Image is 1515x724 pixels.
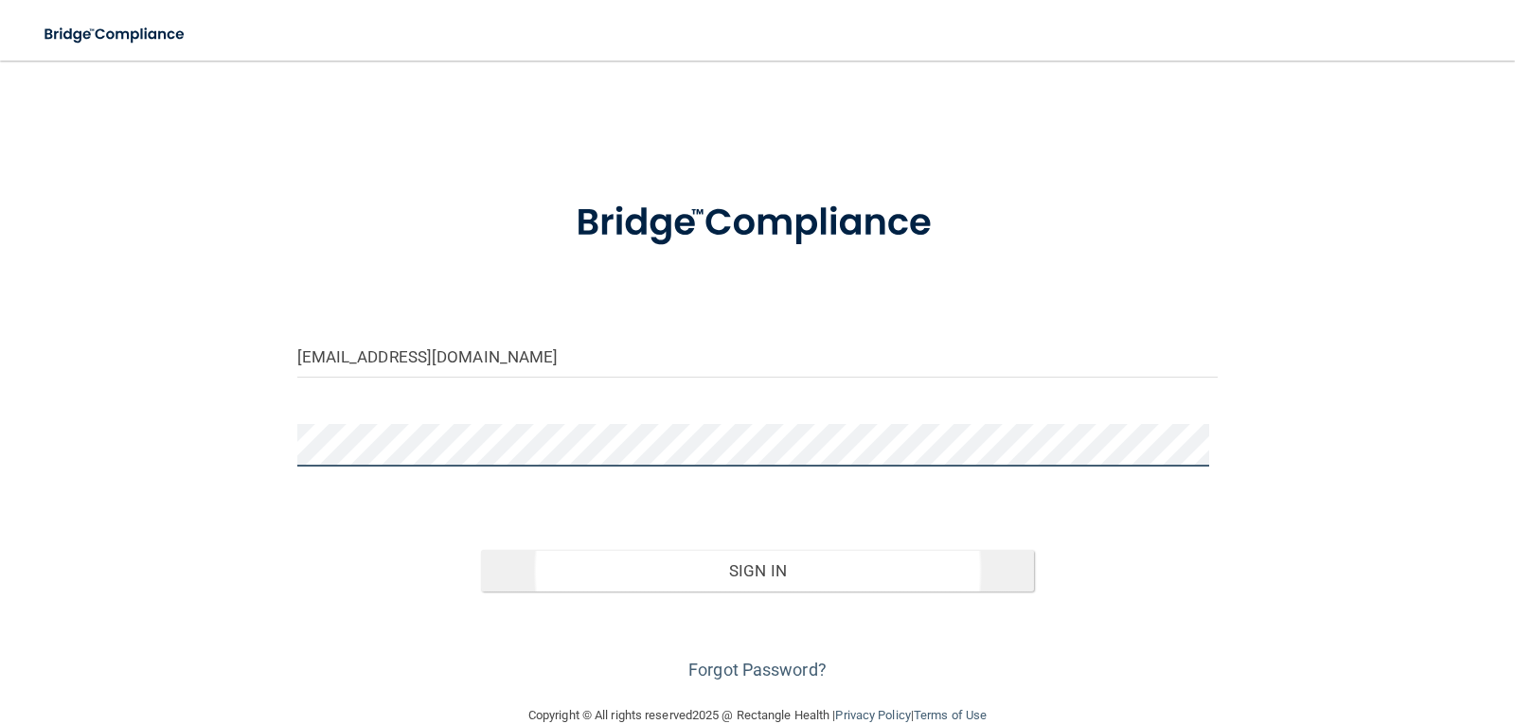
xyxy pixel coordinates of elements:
a: Terms of Use [914,708,987,722]
a: Forgot Password? [688,660,827,680]
input: Email [297,335,1219,378]
a: Privacy Policy [835,708,910,722]
button: Sign In [481,550,1034,592]
img: bridge_compliance_login_screen.278c3ca4.svg [537,174,978,273]
img: bridge_compliance_login_screen.278c3ca4.svg [28,15,203,54]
